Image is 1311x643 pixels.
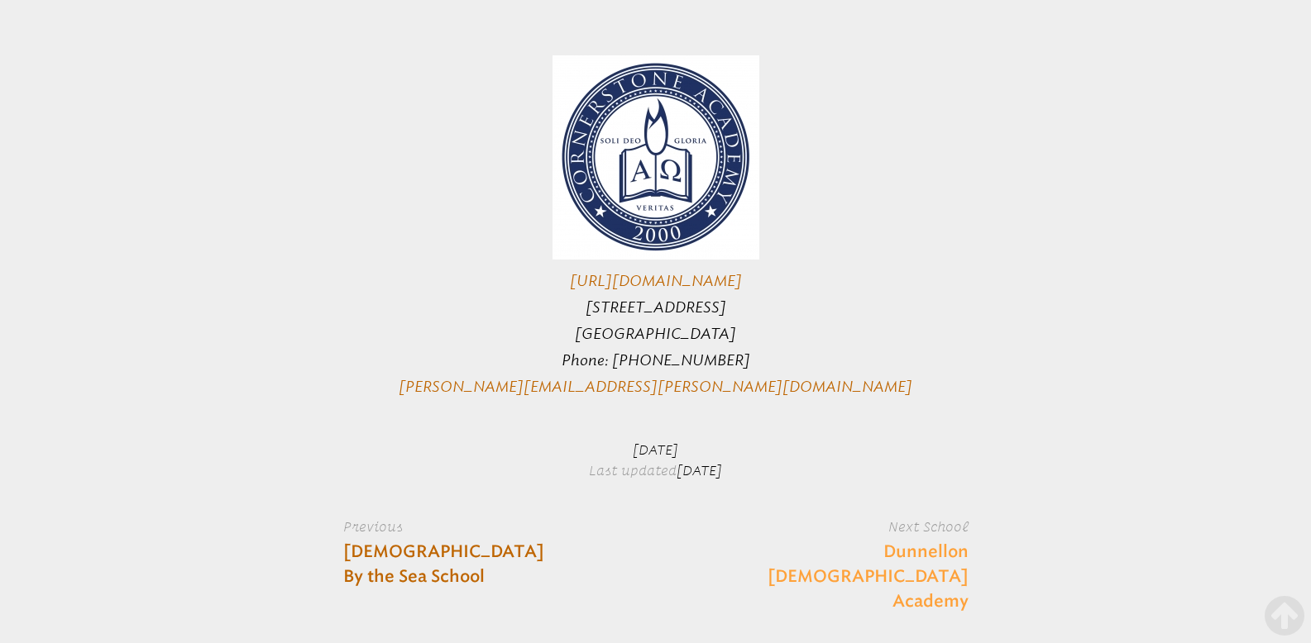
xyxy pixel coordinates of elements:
p: [STREET_ADDRESS] [GEOGRAPHIC_DATA] Phone: [PHONE_NUMBER] [343,55,969,400]
span: [DATE] [677,463,722,479]
span: [DATE] [633,442,678,458]
label: Previous [343,517,582,536]
a: [URL][DOMAIN_NAME] [570,272,742,290]
p: Last updated [482,426,830,488]
a: Dunnellon [DEMOGRAPHIC_DATA] Academy [730,540,969,614]
a: [DEMOGRAPHIC_DATA] By the Sea School [343,540,582,589]
a: [PERSON_NAME][EMAIL_ADDRESS][PERSON_NAME][DOMAIN_NAME] [399,378,912,396]
img: Cornerstone_seal_TO_CLIENT_250_247.jpg [553,55,759,260]
label: Next School [730,517,969,536]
